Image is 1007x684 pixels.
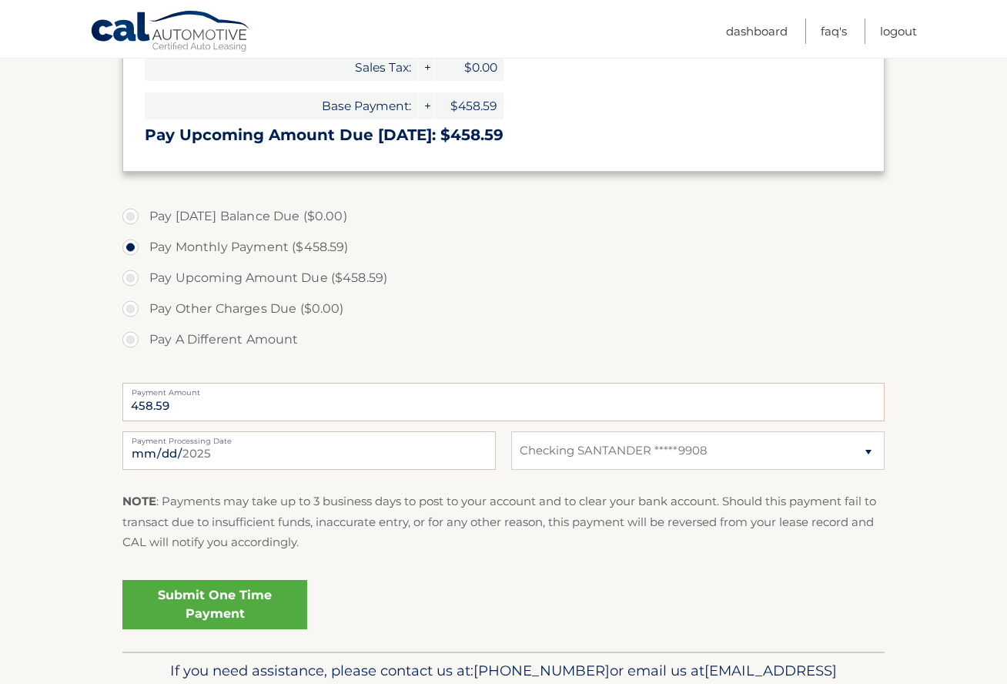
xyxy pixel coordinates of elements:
[122,293,885,324] label: Pay Other Charges Due ($0.00)
[434,92,503,119] span: $458.59
[122,324,885,355] label: Pay A Different Amount
[122,263,885,293] label: Pay Upcoming Amount Due ($458.59)
[145,92,417,119] span: Base Payment:
[122,383,885,395] label: Payment Amount
[821,18,847,44] a: FAQ's
[122,580,307,629] a: Submit One Time Payment
[145,54,417,81] span: Sales Tax:
[145,126,862,145] h3: Pay Upcoming Amount Due [DATE]: $458.59
[418,92,433,119] span: +
[418,54,433,81] span: +
[122,431,496,470] input: Payment Date
[434,54,503,81] span: $0.00
[473,662,610,679] span: [PHONE_NUMBER]
[122,431,496,444] label: Payment Processing Date
[880,18,917,44] a: Logout
[122,494,156,508] strong: NOTE
[90,10,252,55] a: Cal Automotive
[726,18,788,44] a: Dashboard
[122,201,885,232] label: Pay [DATE] Balance Due ($0.00)
[122,383,885,421] input: Payment Amount
[122,491,885,552] p: : Payments may take up to 3 business days to post to your account and to clear your bank account....
[122,232,885,263] label: Pay Monthly Payment ($458.59)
